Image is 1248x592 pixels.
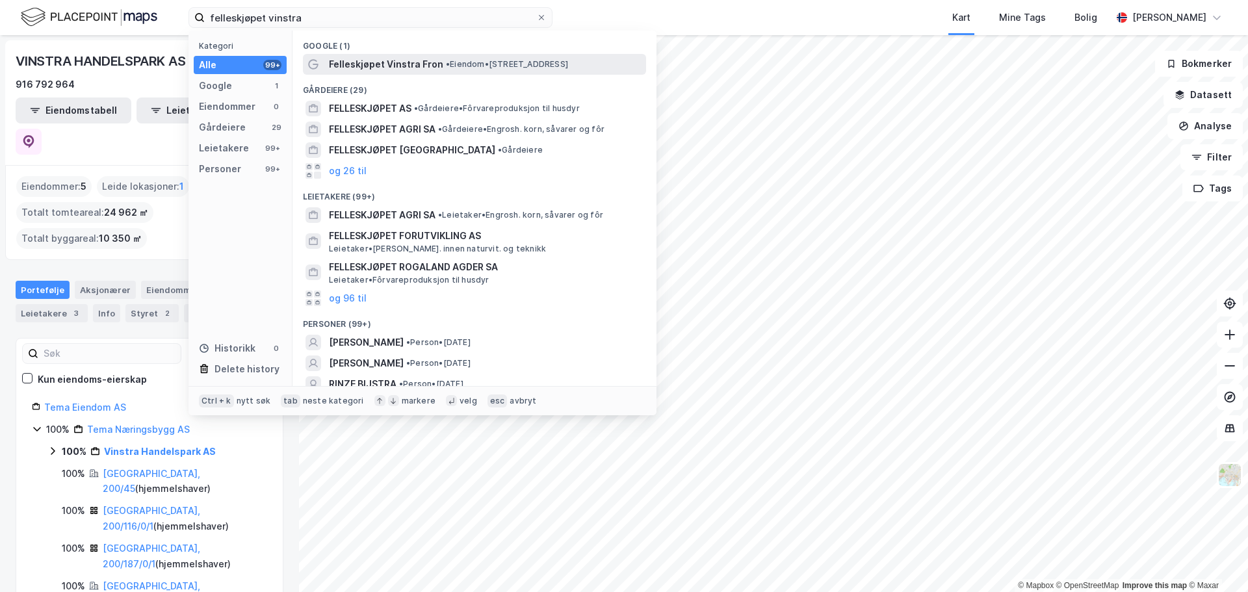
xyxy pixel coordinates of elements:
input: Søk [38,344,181,363]
div: Eiendommer : [16,176,92,197]
div: nytt søk [237,396,271,406]
div: 1 [271,81,281,91]
a: Improve this map [1123,581,1187,590]
span: • [446,59,450,69]
div: Gårdeiere (29) [292,75,656,98]
div: 99+ [263,60,281,70]
div: Leietakere [199,140,249,156]
div: 0 [271,101,281,112]
span: • [438,210,442,220]
div: Personer (99+) [292,309,656,332]
div: 100% [62,503,85,519]
span: • [399,379,403,389]
a: Vinstra Handelspark AS [104,446,216,457]
button: Bokmerker [1155,51,1243,77]
div: Bolig [1074,10,1097,25]
span: • [414,103,418,113]
span: 10 350 ㎡ [99,231,142,246]
div: 100% [46,422,70,437]
div: 100% [62,466,85,482]
div: [PERSON_NAME] [1132,10,1206,25]
button: Tags [1182,175,1243,201]
a: OpenStreetMap [1056,581,1119,590]
div: Google [199,78,232,94]
div: Leide lokasjoner : [97,176,189,197]
div: tab [281,394,300,407]
span: Eiendom • [STREET_ADDRESS] [446,59,568,70]
div: Google (1) [292,31,656,54]
span: FELLESKJØPET FORUTVIKLING AS [329,228,641,244]
a: Tema Næringsbygg AS [87,424,190,435]
div: Aksjonærer [75,281,136,299]
input: Søk på adresse, matrikkel, gårdeiere, leietakere eller personer [205,8,536,27]
div: 3 [70,307,83,320]
button: og 96 til [329,290,367,306]
a: [GEOGRAPHIC_DATA], 200/116/0/1 [103,505,200,532]
div: 99+ [263,143,281,153]
div: neste kategori [303,396,364,406]
div: Personer [199,161,241,177]
div: Info [93,304,120,322]
div: 99+ [263,164,281,174]
div: Totalt tomteareal : [16,202,153,223]
span: Person • [DATE] [399,379,463,389]
div: 100% [62,444,86,459]
div: ( hjemmelshaver ) [103,541,267,572]
button: Filter [1180,144,1243,170]
div: Styret [125,304,179,322]
span: 1 [179,179,184,194]
div: avbryt [510,396,536,406]
div: Historikk [199,341,255,356]
button: og 26 til [329,163,367,179]
span: • [406,337,410,347]
img: logo.f888ab2527a4732fd821a326f86c7f29.svg [21,6,157,29]
a: [GEOGRAPHIC_DATA], 200/187/0/1 [103,543,200,569]
span: Gårdeiere [498,145,543,155]
div: Kategori [199,41,287,51]
span: Leietaker • [PERSON_NAME]. innen naturvit. og teknikk [329,244,546,254]
div: Transaksjoner [184,304,273,322]
div: ( hjemmelshaver ) [103,503,267,534]
span: Leietaker • Engrosh. korn, såvarer og fôr [438,210,603,220]
div: Gårdeiere [199,120,246,135]
div: 29 [271,122,281,133]
span: FELLESKJØPET AGRI SA [329,122,435,137]
div: 100% [62,541,85,556]
span: FELLESKJØPET [GEOGRAPHIC_DATA] [329,142,495,158]
div: Eiendommer [199,99,255,114]
div: Kart [952,10,970,25]
span: • [406,358,410,368]
span: FELLESKJØPET AGRI SA [329,207,435,223]
span: Gårdeiere • Engrosh. korn, såvarer og fôr [438,124,604,135]
div: Alle [199,57,216,73]
span: Person • [DATE] [406,358,471,368]
div: 916 792 964 [16,77,75,92]
iframe: Chat Widget [1183,530,1248,592]
span: FELLESKJØPET ROGALAND AGDER SA [329,259,641,275]
div: Delete history [214,361,279,377]
div: Ctrl + k [199,394,234,407]
a: Tema Eiendom AS [44,402,126,413]
div: Totalt byggareal : [16,228,147,249]
div: markere [402,396,435,406]
span: Gårdeiere • Fôrvareproduksjon til husdyr [414,103,580,114]
span: FELLESKJØPET AS [329,101,411,116]
button: Leietakertabell [136,97,252,123]
div: velg [460,396,477,406]
div: esc [487,394,508,407]
div: Kun eiendoms-eierskap [38,372,147,387]
a: [GEOGRAPHIC_DATA], 200/45 [103,468,200,495]
span: Leietaker • Fôrvareproduksjon til husdyr [329,275,489,285]
div: Leietakere [16,304,88,322]
span: 24 962 ㎡ [104,205,148,220]
div: 2 [161,307,174,320]
div: 0 [271,343,281,354]
img: Z [1217,463,1242,487]
div: VINSTRA HANDELSPARK AS [16,51,188,71]
span: 5 [81,179,86,194]
div: Leietakere (99+) [292,181,656,205]
span: Felleskjøpet Vinstra Fron [329,57,443,72]
span: [PERSON_NAME] [329,355,404,371]
div: Portefølje [16,281,70,299]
